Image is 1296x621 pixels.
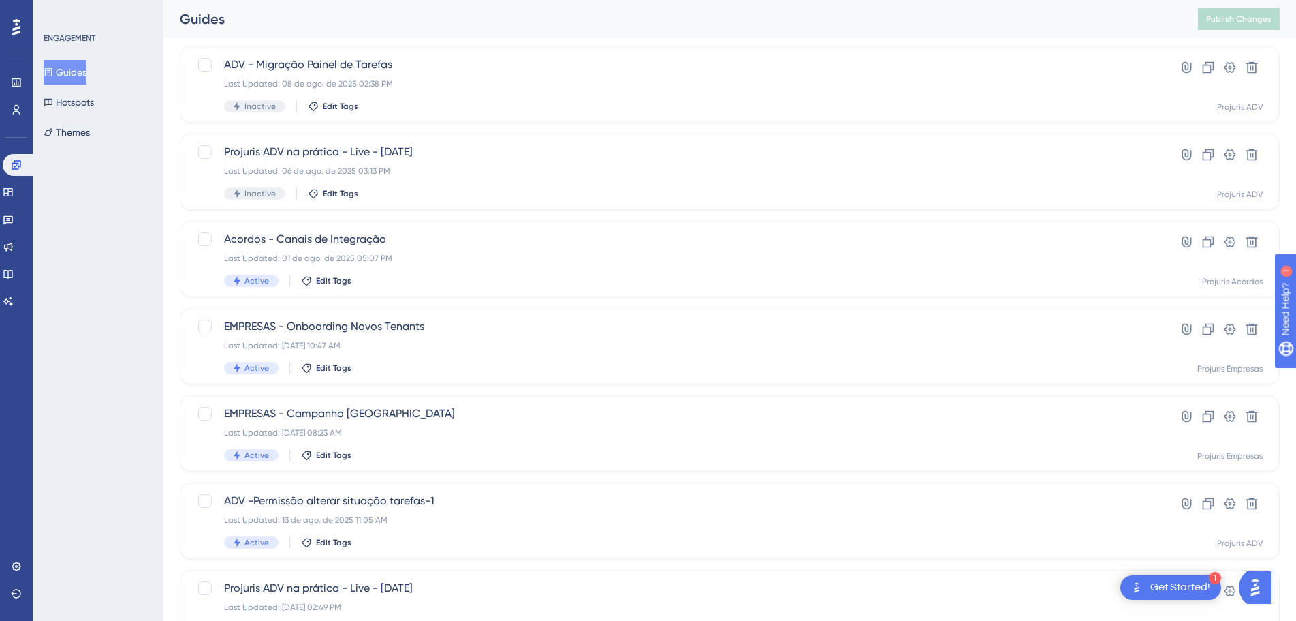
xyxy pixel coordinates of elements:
div: Last Updated: 06 de ago. de 2025 03:13 PM [224,166,1126,177]
div: Projuris Acordos [1202,276,1263,287]
span: Acordos - Canais de Integração [224,231,1126,247]
div: Last Updated: [DATE] 08:23 AM [224,427,1126,438]
span: Inactive [244,101,276,112]
span: Projuris ADV na prática - Live - [DATE] [224,144,1126,160]
span: Publish Changes [1206,14,1271,25]
div: Last Updated: [DATE] 10:47 AM [224,340,1126,351]
span: Projuris ADV na prática - Live - [DATE] [224,580,1126,596]
div: ENGAGEMENT [44,33,95,44]
span: ADV - Migração Painel de Tarefas [224,57,1126,73]
div: Projuris Empresas [1197,451,1263,461]
span: Edit Tags [323,101,358,112]
span: Edit Tags [316,450,351,461]
button: Hotspots [44,90,94,115]
div: Last Updated: 13 de ago. de 2025 11:05 AM [224,515,1126,526]
button: Edit Tags [301,537,351,548]
button: Guides [44,60,86,85]
button: Edit Tags [301,450,351,461]
button: Edit Tags [308,188,358,199]
div: Projuris Empresas [1197,363,1263,374]
div: Last Updated: [DATE] 02:49 PM [224,602,1126,613]
span: Edit Tags [316,275,351,286]
div: Last Updated: 08 de ago. de 2025 02:38 PM [224,78,1126,89]
div: 1 [95,7,99,18]
img: launcher-image-alternative-text [1128,579,1145,596]
span: Active [244,275,269,286]
div: Projuris ADV [1217,189,1263,200]
span: Edit Tags [316,537,351,548]
div: Get Started! [1150,580,1210,595]
span: Edit Tags [316,363,351,374]
iframe: UserGuiding AI Assistant Launcher [1239,567,1280,608]
span: Need Help? [32,3,85,20]
button: Publish Changes [1198,8,1280,30]
span: Edit Tags [323,188,358,199]
span: EMPRESAS - Campanha [GEOGRAPHIC_DATA] [224,406,1126,422]
button: Edit Tags [301,275,351,286]
div: Guides [180,10,1164,29]
button: Edit Tags [308,101,358,112]
span: Inactive [244,188,276,199]
div: Open Get Started! checklist, remaining modules: 1 [1120,575,1221,600]
div: Projuris ADV [1217,538,1263,549]
span: Active [244,537,269,548]
button: Themes [44,120,90,145]
span: ADV -Permissão alterar situação tarefas-1 [224,493,1126,509]
div: 1 [1209,572,1221,584]
span: Active [244,450,269,461]
div: Last Updated: 01 de ago. de 2025 05:07 PM [224,253,1126,264]
div: Projuris ADV [1217,102,1263,112]
span: EMPRESAS - Onboarding Novos Tenants [224,318,1126,335]
button: Edit Tags [301,363,351,374]
span: Active [244,363,269,374]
